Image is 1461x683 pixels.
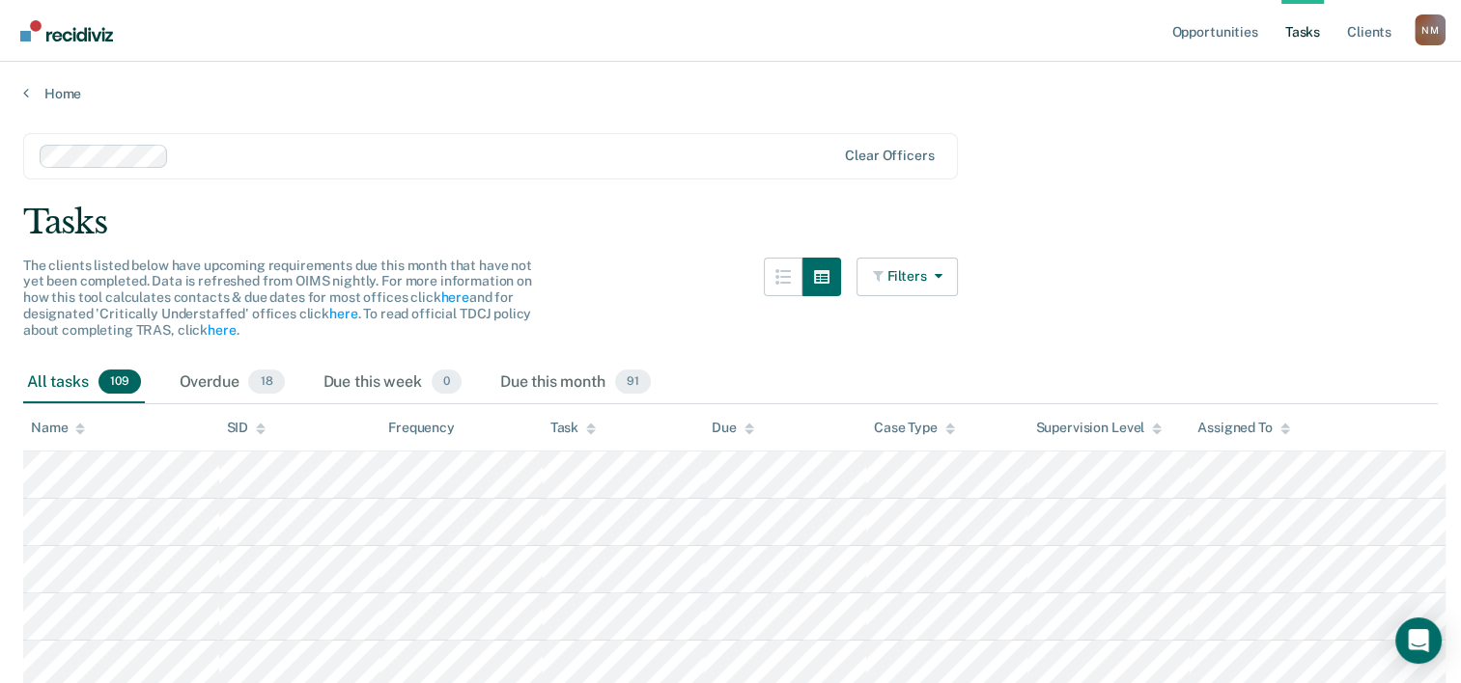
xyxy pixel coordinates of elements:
[1415,14,1446,45] button: Profile dropdown button
[550,420,596,436] div: Task
[23,203,1438,242] div: Tasks
[1197,420,1289,436] div: Assigned To
[432,369,462,395] span: 0
[176,362,289,404] div: Overdue18
[1415,14,1446,45] div: N M
[23,258,532,338] span: The clients listed below have upcoming requirements due this month that have not yet been complet...
[31,420,85,436] div: Name
[388,420,455,436] div: Frequency
[23,85,1438,102] a: Home
[440,289,468,305] a: here
[496,362,655,404] div: Due this month91
[615,369,651,395] span: 91
[857,258,959,296] button: Filters
[320,362,465,404] div: Due this week0
[1395,617,1442,664] div: Open Intercom Messenger
[208,322,236,338] a: here
[329,306,357,321] a: here
[1035,420,1162,436] div: Supervision Level
[23,362,145,404] div: All tasks109
[20,20,113,41] img: Recidiviz
[845,148,934,164] div: Clear officers
[98,369,141,395] span: 109
[248,369,284,395] span: 18
[874,420,955,436] div: Case Type
[227,420,267,436] div: SID
[712,420,754,436] div: Due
